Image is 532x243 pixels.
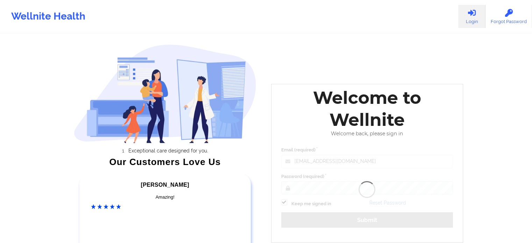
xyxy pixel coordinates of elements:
[74,44,256,143] img: wellnite-auth-hero_200.c722682e.png
[485,5,532,28] a: Forgot Password
[74,158,256,165] div: Our Customers Love Us
[80,148,256,153] li: Exceptional care designed for you.
[276,87,458,131] div: Welcome to Wellnite
[276,131,458,137] div: Welcome back, please sign in
[141,182,189,188] span: [PERSON_NAME]
[91,194,239,201] div: Amazing!
[458,5,485,28] a: Login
